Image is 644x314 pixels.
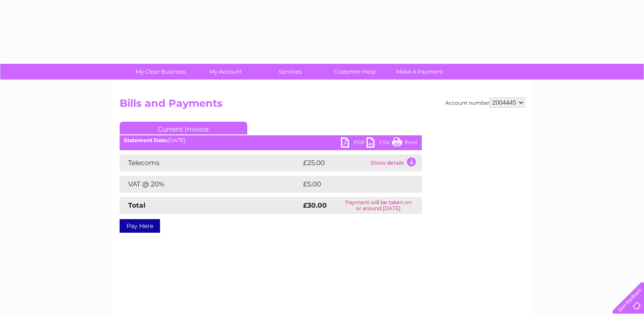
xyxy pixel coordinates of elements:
[445,97,525,108] div: Account number
[320,64,390,80] a: Customer Help
[366,137,392,150] a: CSV
[303,201,327,209] strong: £30.00
[392,137,418,150] a: Print
[120,176,301,193] td: VAT @ 20%
[190,64,260,80] a: My Account
[384,64,455,80] a: Make A Payment
[124,137,168,143] b: Statement Date:
[301,176,402,193] td: £5.00
[369,154,422,171] td: Show details
[120,154,301,171] td: Telecoms
[301,154,369,171] td: £25.00
[120,219,160,233] a: Pay Here
[255,64,325,80] a: Services
[126,64,196,80] a: My Clear Business
[120,97,525,114] h2: Bills and Payments
[120,122,247,134] a: Current Invoice
[335,197,421,214] td: Payment will be taken on or around [DATE]
[120,137,422,143] div: [DATE]
[341,137,366,150] a: PDF
[128,201,146,209] strong: Total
